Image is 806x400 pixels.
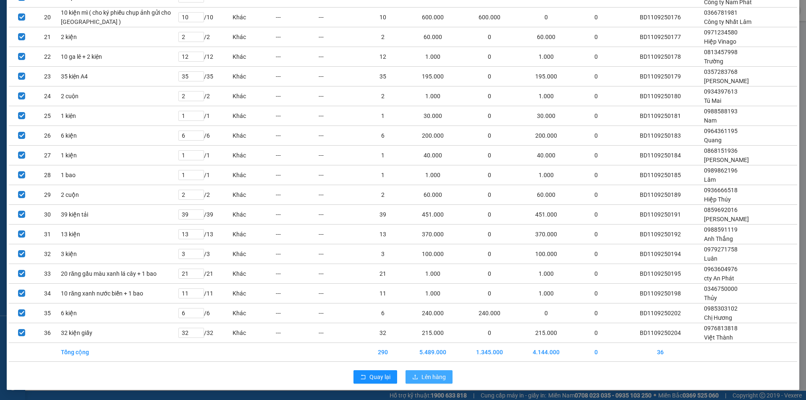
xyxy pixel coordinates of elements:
[232,47,275,66] td: Khác
[275,145,318,165] td: ---
[518,323,574,342] td: 215.000
[518,283,574,303] td: 1.000
[404,7,461,27] td: 600.000
[574,323,617,342] td: 0
[60,7,178,27] td: 10 kiện mì ( cho ký phiếu chụp ảnh gửi cho [GEOGRAPHIC_DATA] )
[574,303,617,323] td: 0
[461,47,518,66] td: 0
[618,47,704,66] td: BD1109250178
[404,165,461,185] td: 1.000
[361,86,404,106] td: 2
[51,26,93,44] strong: PHIẾU GỬI HÀNG
[275,224,318,244] td: ---
[461,264,518,283] td: 0
[60,283,178,303] td: 10 răng xanh nước biển + 1 bao
[353,370,397,384] button: rollbackQuay lại
[618,224,704,244] td: BD1109250192
[461,342,518,361] td: 1.345.000
[574,165,617,185] td: 0
[361,47,404,66] td: 12
[34,165,60,185] td: 28
[704,137,722,144] span: Quang
[178,86,232,106] td: / 2
[275,323,318,342] td: ---
[574,106,617,125] td: 0
[60,27,178,47] td: 2 kiện
[232,145,275,165] td: Khác
[232,7,275,27] td: Khác
[574,283,617,303] td: 0
[232,323,275,342] td: Khác
[232,303,275,323] td: Khác
[574,264,617,283] td: 0
[404,303,461,323] td: 240.000
[618,185,704,204] td: BD1109250189
[34,264,60,283] td: 33
[574,27,617,47] td: 0
[461,323,518,342] td: 0
[361,66,404,86] td: 35
[58,53,94,66] strong: 02143888555, 0243777888
[369,372,390,382] span: Quay lại
[404,106,461,125] td: 30.000
[704,9,738,16] span: 0366781981
[232,86,275,106] td: Khác
[318,125,361,145] td: ---
[461,165,518,185] td: 0
[60,303,178,323] td: 6 kiện
[518,204,574,224] td: 451.000
[232,106,275,125] td: Khác
[406,370,453,384] button: uploadLên hàng
[574,86,617,106] td: 0
[34,303,60,323] td: 35
[275,7,318,27] td: ---
[275,204,318,224] td: ---
[518,145,574,165] td: 40.000
[704,38,736,45] span: Hiệp Vinago
[412,374,418,381] span: upload
[404,145,461,165] td: 40.000
[404,283,461,303] td: 1.000
[704,285,738,292] span: 0346750000
[704,97,721,104] span: Tú Mai
[318,47,361,66] td: ---
[404,323,461,342] td: 215.000
[704,49,738,55] span: 0813457998
[518,27,574,47] td: 60.000
[318,145,361,165] td: ---
[574,47,617,66] td: 0
[404,27,461,47] td: 60.000
[34,323,60,342] td: 36
[34,145,60,165] td: 27
[574,204,617,224] td: 0
[404,125,461,145] td: 200.000
[421,372,446,382] span: Lên hàng
[60,47,178,66] td: 10 ga lê + 2 kiện
[275,303,318,323] td: ---
[232,283,275,303] td: Khác
[618,204,704,224] td: BD1109250191
[361,125,404,145] td: 6
[178,303,232,323] td: / 6
[461,244,518,264] td: 0
[618,106,704,125] td: BD1109250181
[34,86,60,106] td: 24
[34,283,60,303] td: 34
[178,264,232,283] td: / 21
[232,204,275,224] td: Khác
[404,264,461,283] td: 1.000
[461,7,518,27] td: 600.000
[704,196,731,203] span: Hiệp Thúy
[318,27,361,47] td: ---
[178,106,232,125] td: / 1
[404,224,461,244] td: 370.000
[704,167,738,174] span: 0989862196
[704,68,738,75] span: 0357283768
[178,283,232,303] td: / 11
[275,106,318,125] td: ---
[361,264,404,283] td: 21
[60,145,178,165] td: 1 kiện
[178,47,232,66] td: / 12
[34,27,60,47] td: 21
[618,264,704,283] td: BD1109250195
